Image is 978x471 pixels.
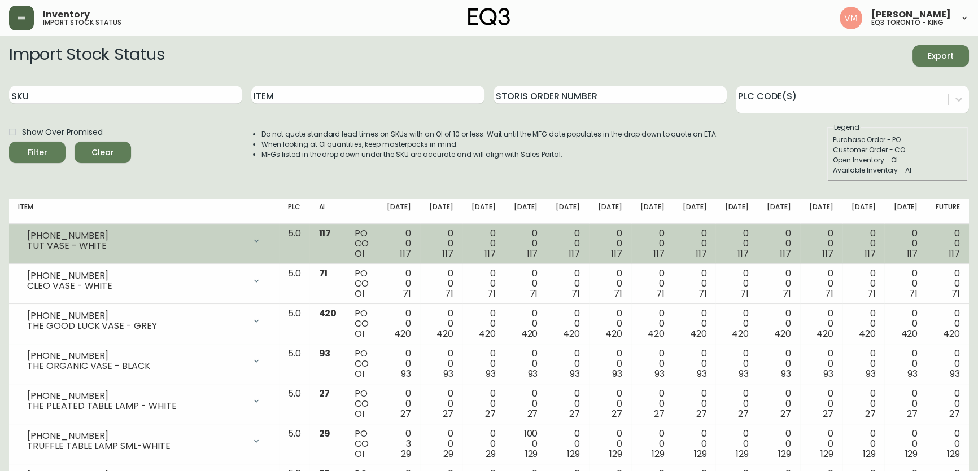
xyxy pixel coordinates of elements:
[355,389,369,419] div: PO CO
[420,199,462,224] th: [DATE]
[863,447,876,460] span: 129
[279,264,310,304] td: 5.0
[279,424,310,464] td: 5.0
[18,309,270,333] div: [PHONE_NUMBER]THE GOOD LUCK VASE - GREY
[27,281,245,291] div: CLEO VASE - WHITE
[820,447,833,460] span: 129
[9,142,66,163] button: Filter
[378,199,420,224] th: [DATE]
[683,228,707,259] div: 0 0
[823,407,833,420] span: 27
[656,287,665,300] span: 71
[429,429,453,459] div: 0 0
[387,349,411,379] div: 0 0
[309,199,346,224] th: AI
[479,327,496,340] span: 420
[569,247,580,260] span: 117
[318,427,330,440] span: 29
[640,228,665,259] div: 0 0
[852,228,876,259] div: 0 0
[526,247,538,260] span: 117
[936,349,960,379] div: 0 0
[18,389,270,413] div: [PHONE_NUMBER]THE PLEATED TABLE LAMP - WHITE
[612,367,622,380] span: 93
[840,7,862,29] img: 0f63483a436850f3a2e29d5ab35f16df
[905,447,918,460] span: 129
[950,367,960,380] span: 93
[514,309,538,339] div: 0 0
[471,309,496,339] div: 0 0
[514,228,538,259] div: 0 0
[893,429,918,459] div: 0 0
[866,367,876,380] span: 93
[640,309,665,339] div: 0 0
[732,327,749,340] span: 420
[936,309,960,339] div: 0 0
[865,407,876,420] span: 27
[652,447,665,460] span: 129
[442,247,453,260] span: 117
[355,309,369,339] div: PO CO
[429,309,453,339] div: 0 0
[9,199,279,224] th: Item
[514,268,538,299] div: 0 0
[400,407,411,420] span: 27
[471,429,496,459] div: 0 0
[640,429,665,459] div: 0 0
[909,287,918,300] span: 71
[598,429,622,459] div: 0 0
[521,327,538,340] span: 420
[355,349,369,379] div: PO CO
[737,247,749,260] span: 117
[436,327,453,340] span: 420
[906,247,918,260] span: 117
[922,49,960,63] span: Export
[936,268,960,299] div: 0 0
[936,228,960,259] div: 0 0
[468,8,510,26] img: logo
[683,309,707,339] div: 0 0
[279,344,310,384] td: 5.0
[355,429,369,459] div: PO CO
[556,389,580,419] div: 0 0
[43,10,90,19] span: Inventory
[936,429,960,459] div: 0 0
[809,309,833,339] div: 0 0
[724,389,749,419] div: 0 0
[567,447,580,460] span: 129
[871,19,944,26] h5: eq3 toronto - king
[27,361,245,371] div: THE ORGANIC VASE - BLACK
[429,228,453,259] div: 0 0
[740,287,749,300] span: 71
[893,389,918,419] div: 0 0
[355,228,369,259] div: PO CO
[698,287,706,300] span: 71
[724,349,749,379] div: 0 0
[724,309,749,339] div: 0 0
[598,349,622,379] div: 0 0
[556,309,580,339] div: 0 0
[27,311,245,321] div: [PHONE_NUMBER]
[833,135,962,145] div: Purchase Order - PO
[355,327,364,340] span: OI
[609,447,622,460] span: 129
[648,327,665,340] span: 420
[445,287,453,300] span: 71
[833,165,962,175] div: Available Inventory - AI
[823,367,833,380] span: 93
[18,349,270,373] div: [PHONE_NUMBER]THE ORGANIC VASE - BLACK
[27,241,245,251] div: TUT VASE - WHITE
[696,407,706,420] span: 27
[279,199,310,224] th: PLC
[355,447,364,460] span: OI
[318,347,330,360] span: 93
[809,349,833,379] div: 0 0
[809,389,833,419] div: 0 0
[27,441,245,451] div: TRUFFLE TABLE LAMP SML-WHITE
[18,268,270,293] div: [PHONE_NUMBER]CLEO VASE - WHITE
[471,228,496,259] div: 0 0
[833,122,861,133] legend: Legend
[724,429,749,459] div: 0 0
[867,287,876,300] span: 71
[9,45,164,67] h2: Import Stock Status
